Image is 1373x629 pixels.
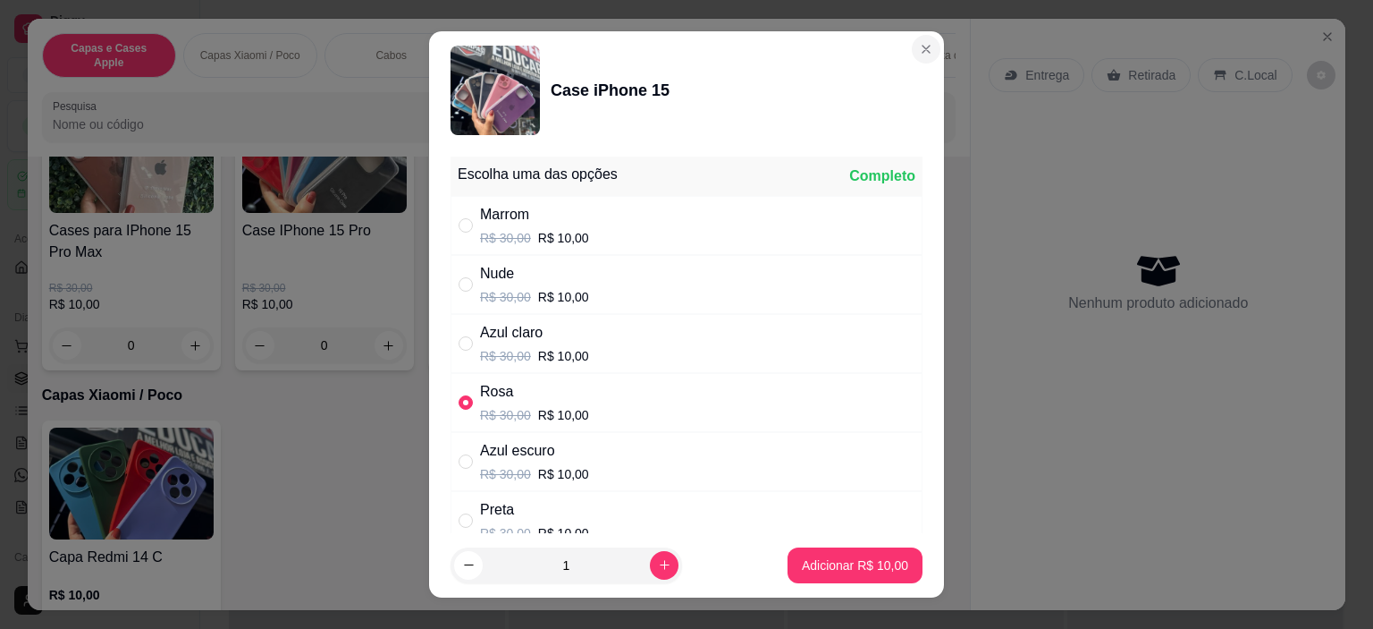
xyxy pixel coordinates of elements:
p: R$ 10,00 [538,347,589,365]
div: Nude [480,263,589,285]
p: R$ 30,00 [480,288,531,306]
p: R$ 10,00 [538,288,589,306]
div: Azul escuro [480,440,589,462]
p: R$ 10,00 [538,465,589,483]
p: R$ 10,00 [538,229,589,247]
button: increase-product-quantity [650,551,678,580]
p: R$ 30,00 [480,524,531,542]
button: Close [912,35,940,64]
div: Rosa [480,381,589,403]
div: Escolha uma das opções [458,164,618,185]
p: Adicionar R$ 10,00 [802,557,908,574]
div: Case iPhone 15 [551,78,670,103]
p: R$ 10,00 [538,406,589,424]
div: Marrom [480,204,589,225]
button: decrease-product-quantity [454,551,483,580]
div: Azul claro [480,322,589,344]
div: Preta [480,499,589,521]
p: R$ 30,00 [480,229,531,247]
p: R$ 30,00 [480,347,531,365]
p: R$ 30,00 [480,465,531,483]
button: Adicionar R$ 10,00 [788,548,922,583]
div: Completo [849,166,915,187]
img: product-image [451,46,540,135]
p: R$ 10,00 [538,524,589,542]
p: R$ 30,00 [480,406,531,424]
